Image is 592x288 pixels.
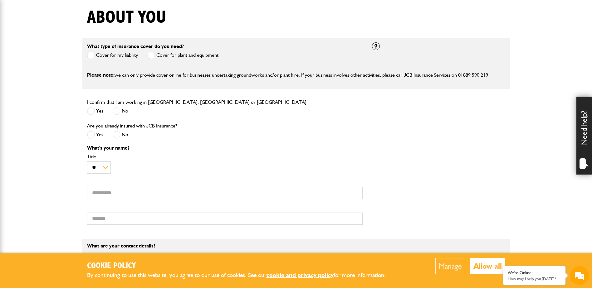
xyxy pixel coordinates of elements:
[87,243,363,248] p: What are your contact details?
[87,154,363,159] label: Title
[87,146,363,151] p: What's your name?
[508,276,561,281] p: How may I help you today?
[87,51,138,59] label: Cover for my liability
[87,131,103,139] label: Yes
[147,51,218,59] label: Cover for plant and equipment
[113,107,128,115] label: No
[87,71,505,79] p: we can only provide cover online for businesses undertaking groundworks and/or plant hire. If you...
[267,271,334,279] a: cookie and privacy policy
[576,97,592,175] div: Need help?
[113,131,128,139] label: No
[87,7,166,28] h1: About you
[435,258,465,274] button: Manage
[87,261,396,271] h2: Cookie Policy
[87,271,396,280] p: By continuing to use this website, you agree to our use of cookies. See our for more information.
[470,258,505,274] button: Allow all
[87,107,103,115] label: Yes
[87,44,184,49] label: What type of insurance cover do you need?
[508,270,561,276] div: We're Online!
[87,72,115,78] span: Please note:
[87,100,306,105] label: I confirm that I am working in [GEOGRAPHIC_DATA], [GEOGRAPHIC_DATA] or [GEOGRAPHIC_DATA]
[87,123,177,128] label: Are you already insured with JCB Insurance?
